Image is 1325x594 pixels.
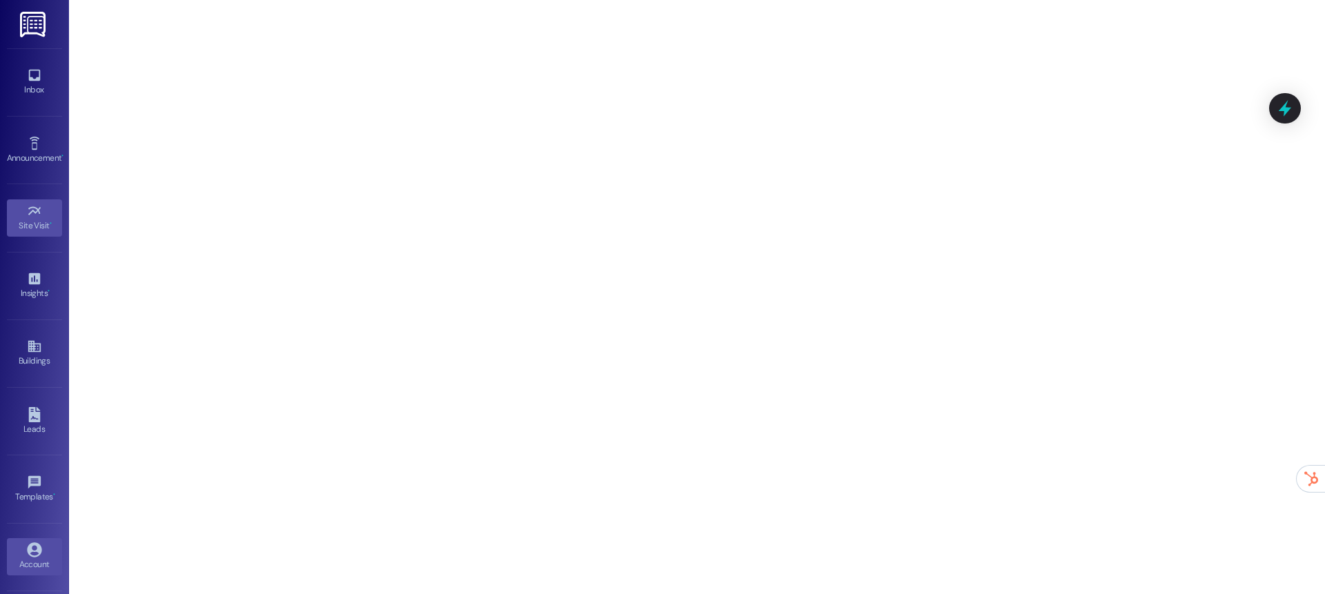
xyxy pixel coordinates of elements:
a: Insights • [7,267,62,304]
a: Site Visit • [7,199,62,237]
span: • [50,219,52,228]
a: Inbox [7,63,62,101]
span: • [48,286,50,296]
span: • [61,151,63,161]
span: • [53,490,55,499]
a: Account [7,538,62,575]
a: Templates • [7,471,62,508]
a: Leads [7,403,62,440]
a: Buildings [7,335,62,372]
img: ResiDesk Logo [20,12,48,37]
